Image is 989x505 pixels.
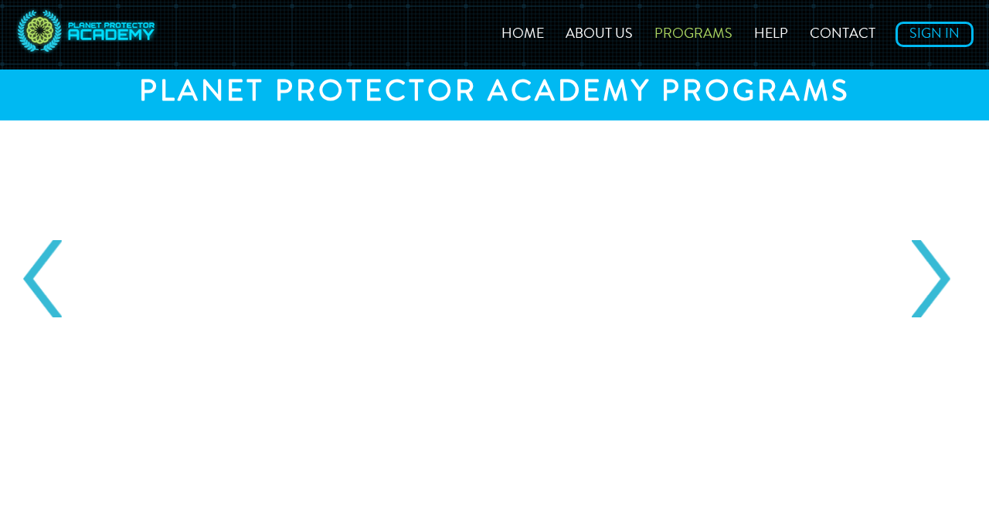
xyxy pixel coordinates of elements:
[896,22,974,47] a: Sign In
[645,28,742,42] a: Programs
[556,28,642,42] a: About Us
[23,240,62,317] a: Prev
[800,28,885,42] a: Contact
[745,28,797,42] a: Help
[912,240,950,317] a: Next
[492,28,553,42] a: Home
[15,8,158,54] img: Planet Protector Logo desktop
